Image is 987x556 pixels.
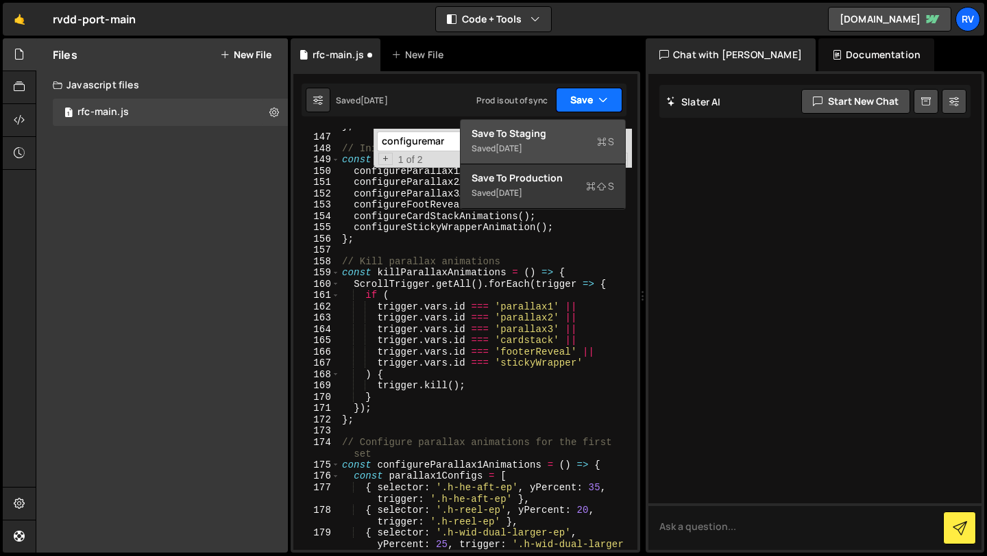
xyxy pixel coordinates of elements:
[586,179,614,193] span: S
[293,403,340,414] div: 171
[293,505,340,527] div: 178
[378,153,393,166] span: Toggle Replace mode
[293,324,340,336] div: 164
[293,233,340,245] div: 156
[472,171,614,185] div: Save to Production
[220,49,271,60] button: New File
[361,94,388,106] div: [DATE]
[293,312,340,324] div: 163
[646,38,816,71] div: Chat with [PERSON_NAME]
[293,199,340,211] div: 153
[472,140,614,157] div: Saved
[293,279,340,290] div: 160
[53,99,288,126] div: 13742/34736.js
[293,222,340,233] div: 155
[472,185,614,201] div: Saved
[293,470,340,482] div: 176
[293,256,340,268] div: 158
[53,11,136,27] div: rvdd-port-main
[313,48,364,62] div: rfc-main.js
[828,7,951,31] a: [DOMAIN_NAME]
[293,414,340,426] div: 172
[377,131,549,151] input: Search for
[818,38,934,71] div: Documentation
[293,131,340,143] div: 147
[293,166,340,177] div: 150
[476,94,548,106] div: Prod is out of sync
[393,154,428,166] span: 1 of 2
[293,211,340,223] div: 154
[293,437,340,459] div: 174
[293,459,340,471] div: 175
[461,120,625,164] button: Save to StagingS Saved[DATE]
[293,301,340,313] div: 162
[293,188,340,200] div: 152
[461,164,625,209] button: Save to ProductionS Saved[DATE]
[597,135,614,149] span: S
[666,95,721,108] h2: Slater AI
[472,127,614,140] div: Save to Staging
[293,380,340,392] div: 169
[496,187,522,199] div: [DATE]
[556,88,622,112] button: Save
[77,106,129,118] div: rfc-main.js
[293,143,340,155] div: 148
[293,267,340,279] div: 159
[293,357,340,369] div: 167
[293,154,340,166] div: 149
[64,108,73,119] span: 1
[436,7,551,31] button: Code + Tools
[293,425,340,437] div: 173
[53,47,77,62] h2: Files
[293,346,340,358] div: 166
[293,369,340,381] div: 168
[336,94,388,106] div: Saved
[36,71,288,99] div: Javascript files
[293,177,340,188] div: 151
[293,335,340,346] div: 165
[293,244,340,256] div: 157
[3,3,36,36] a: 🤙
[391,48,449,62] div: New File
[293,392,340,403] div: 170
[293,290,340,301] div: 161
[955,7,980,31] a: rv
[801,89,910,114] button: Start new chat
[293,482,340,505] div: 177
[496,142,522,154] div: [DATE]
